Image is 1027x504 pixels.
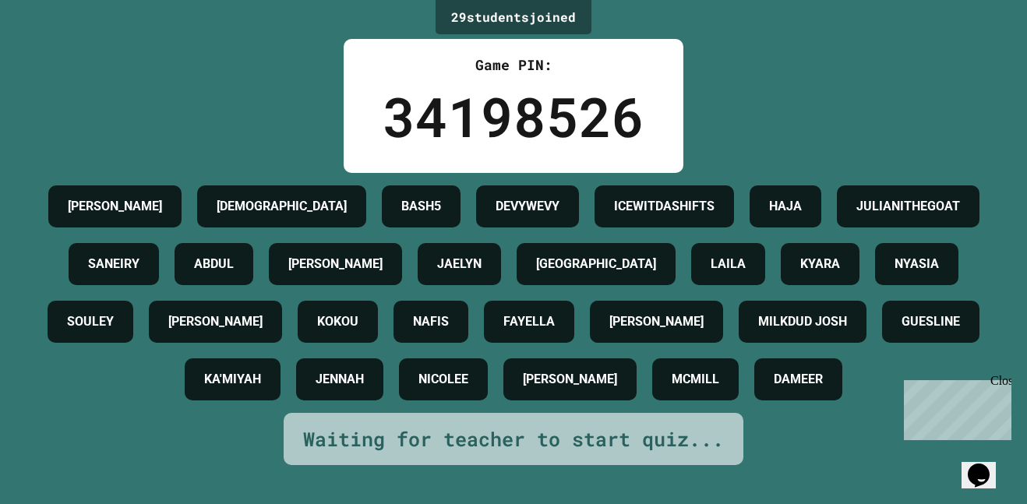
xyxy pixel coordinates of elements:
h4: MILKDUD JOSH [758,312,847,331]
h4: BASH5 [401,197,441,216]
h4: LAILA [711,255,746,273]
h4: FAYELLA [503,312,555,331]
h4: [PERSON_NAME] [168,312,263,331]
h4: ICEWITDASHIFTS [614,197,715,216]
h4: HAJA [769,197,802,216]
h4: GUESLINE [902,312,960,331]
h4: JAELYN [437,255,482,273]
h4: SANEIRY [88,255,139,273]
h4: DEVYWEVY [496,197,559,216]
div: Waiting for teacher to start quiz... [303,425,724,454]
h4: DAMEER [774,370,823,389]
h4: [PERSON_NAME] [523,370,617,389]
iframe: chat widget [898,374,1011,440]
h4: [DEMOGRAPHIC_DATA] [217,197,347,216]
div: Chat with us now!Close [6,6,108,99]
h4: KYARA [800,255,840,273]
h4: JENNAH [316,370,364,389]
h4: SOULEY [67,312,114,331]
h4: ABDUL [194,255,234,273]
h4: [PERSON_NAME] [609,312,704,331]
iframe: chat widget [962,442,1011,488]
h4: [GEOGRAPHIC_DATA] [536,255,656,273]
h4: [PERSON_NAME] [68,197,162,216]
div: Game PIN: [383,55,644,76]
h4: NYASIA [895,255,939,273]
h4: KOKOU [317,312,358,331]
div: 34198526 [383,76,644,157]
h4: [PERSON_NAME] [288,255,383,273]
h4: NAFIS [413,312,449,331]
h4: MCMILL [672,370,719,389]
h4: NICOLEE [418,370,468,389]
h4: JULIANITHEGOAT [856,197,960,216]
h4: KA'MIYAH [204,370,261,389]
